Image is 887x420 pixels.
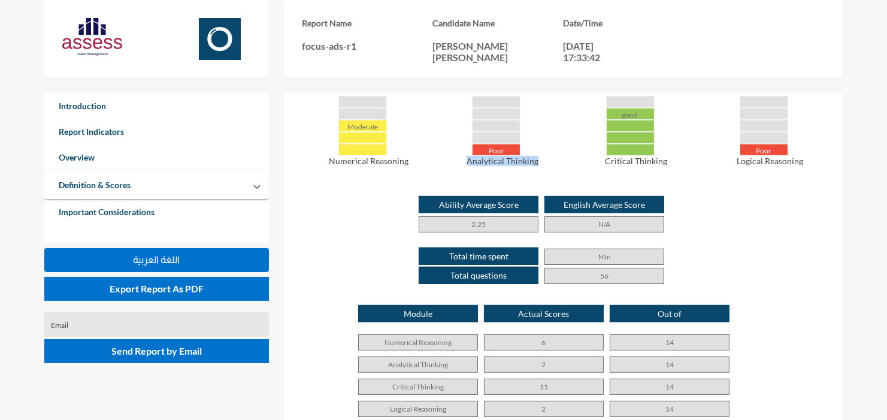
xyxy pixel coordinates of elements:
button: اللغة العربية [44,248,269,272]
a: Overview [44,144,269,170]
p: N/A [544,216,664,232]
div: Moderate [338,120,387,132]
a: Definition & Scores [44,172,145,198]
h3: Candidate Name [432,18,563,28]
p: Total questions [419,267,538,284]
p: focus-ads-r1 [302,40,432,52]
a: Important Considerations [44,199,269,225]
img: AssessLogoo.svg [62,18,122,56]
p: Critical Thinking [575,156,697,166]
div: Poor [740,144,788,156]
h3: Report Name [302,18,432,28]
p: [DATE] 17:33:42 [563,40,617,63]
p: 14 [610,356,729,373]
p: Logical Reasoning [358,401,478,417]
button: Export Report As PDF [44,277,269,301]
p: 2 [484,356,604,373]
p: Numerical Reasoning [358,334,478,350]
p: English Average Score [544,196,664,213]
p: Numerical Reasoning [308,156,429,166]
p: 14 [610,379,729,395]
h3: Date/Time [563,18,694,28]
p: 11 [484,379,604,395]
span: Send Report by Email [111,345,202,356]
p: Min [544,249,664,265]
p: Total time spent [419,247,538,265]
mat-expansion-panel-header: Definition & Scores [44,170,269,199]
p: Analytical Thinking [441,156,563,166]
p: 2.25 [419,216,538,232]
p: Analytical Thinking [358,356,478,373]
div: good [606,108,655,120]
p: 14 [610,401,729,417]
p: [PERSON_NAME] [PERSON_NAME] [432,40,563,63]
button: Send Report by Email [44,339,269,363]
p: Actual Scores [484,305,604,322]
p: Logical Reasoning [709,156,831,166]
a: Report Indicators [44,119,269,144]
span: Export Report As PDF [110,283,204,294]
p: 56 [544,268,664,284]
p: 14 [610,334,729,350]
p: Module [358,305,478,322]
span: اللغة العربية [133,255,180,265]
p: Out of [610,305,729,322]
img: Focus.svg [190,18,250,60]
a: Introduction [44,93,269,119]
p: Ability Average Score [419,196,538,213]
p: 2 [484,401,604,417]
p: Critical Thinking [358,379,478,395]
div: Poor [472,144,520,156]
p: 6 [484,334,604,350]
